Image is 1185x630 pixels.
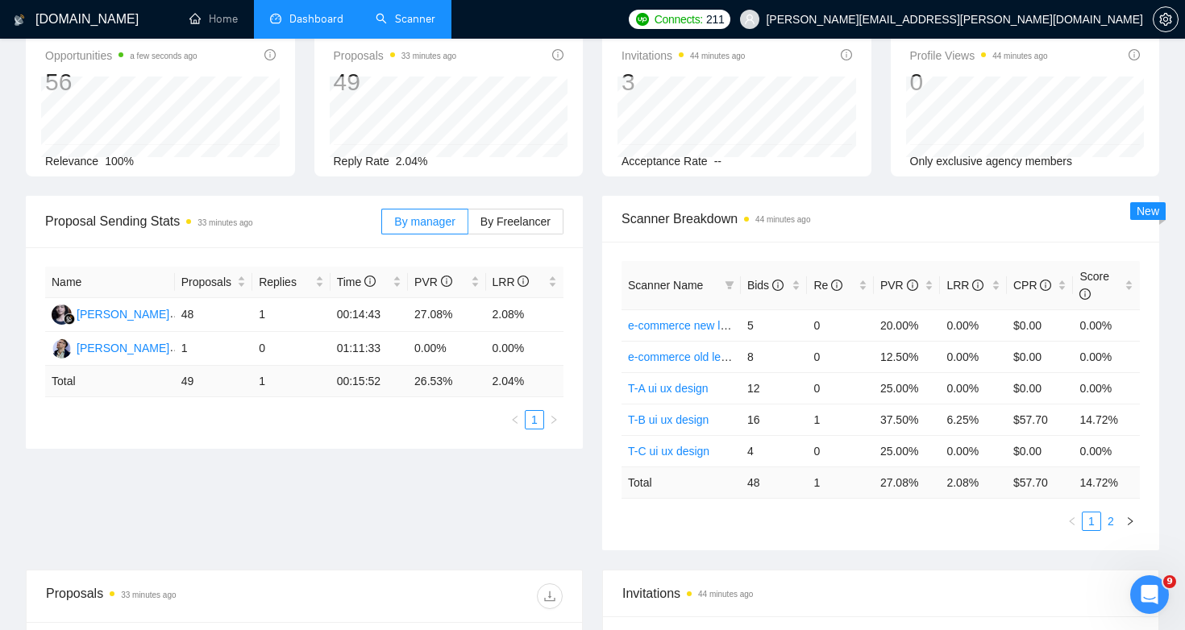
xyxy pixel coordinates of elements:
[289,12,343,26] span: Dashboard
[940,404,1007,435] td: 6.25%
[486,366,564,397] td: 2.04 %
[252,332,330,366] td: 0
[537,583,563,609] button: download
[14,7,25,33] img: logo
[181,273,234,291] span: Proposals
[52,305,72,325] img: RS
[721,273,738,297] span: filter
[518,276,529,287] span: info-circle
[698,590,753,599] time: 44 minutes ago
[1040,280,1051,291] span: info-circle
[376,12,435,26] a: searchScanner
[1073,341,1140,372] td: 0.00%
[874,309,941,341] td: 20.00%
[1007,435,1074,466] td: $0.00
[1082,512,1101,531] li: 1
[1062,512,1082,531] li: Previous Page
[813,279,842,292] span: Re
[1062,512,1082,531] button: left
[1007,309,1074,341] td: $0.00
[252,267,330,298] th: Replies
[45,67,197,97] div: 56
[408,366,485,397] td: 26.53 %
[45,155,98,168] span: Relevance
[105,155,134,168] span: 100%
[1073,404,1140,435] td: 14.72%
[622,155,708,168] span: Acceptance Rate
[394,215,455,228] span: By manager
[910,46,1048,65] span: Profile Views
[1121,512,1140,531] li: Next Page
[940,341,1007,372] td: 0.00%
[189,12,238,26] a: homeHome
[807,435,874,466] td: 0
[1073,435,1140,466] td: 0.00%
[622,209,1140,229] span: Scanner Breakdown
[77,305,169,323] div: [PERSON_NAME]
[807,466,874,498] td: 1
[1073,309,1140,341] td: 0.00%
[45,46,197,65] span: Opportunities
[992,52,1047,60] time: 44 minutes ago
[1007,404,1074,435] td: $57.70
[1007,372,1074,404] td: $0.00
[807,372,874,404] td: 0
[130,52,197,60] time: a few seconds ago
[1130,575,1169,614] iframe: Intercom live chat
[1083,512,1100,530] a: 1
[175,267,252,298] th: Proposals
[741,309,808,341] td: 5
[628,413,709,426] a: T-B ui ux design
[331,332,408,366] td: 01:11:33
[264,49,276,60] span: info-circle
[907,280,918,291] span: info-circle
[175,298,252,332] td: 48
[334,46,457,65] span: Proposals
[544,410,563,429] button: right
[544,410,563,429] li: Next Page
[408,298,485,332] td: 27.08%
[77,339,169,357] div: [PERSON_NAME]
[741,466,808,498] td: 48
[940,372,1007,404] td: 0.00%
[64,313,75,325] img: gigradar-bm.png
[331,298,408,332] td: 00:14:43
[880,279,918,292] span: PVR
[441,276,452,287] span: info-circle
[45,211,381,231] span: Proposal Sending Stats
[706,10,724,28] span: 211
[486,332,564,366] td: 0.00%
[396,155,428,168] span: 2.04%
[197,218,252,227] time: 33 minutes ago
[1125,516,1135,526] span: right
[690,52,745,60] time: 44 minutes ago
[1163,575,1176,588] span: 9
[972,280,983,291] span: info-circle
[1129,49,1140,60] span: info-circle
[121,591,176,599] time: 33 minutes ago
[1007,466,1074,498] td: $ 57.70
[1073,372,1140,404] td: 0.00%
[252,366,330,397] td: 1
[772,280,784,291] span: info-circle
[1101,512,1121,531] li: 2
[334,155,389,168] span: Reply Rate
[493,276,530,288] span: LRR
[525,410,544,429] li: 1
[1079,270,1109,300] span: Score
[747,279,784,292] span: Bids
[175,366,252,397] td: 49
[807,309,874,341] td: 0
[741,372,808,404] td: 12
[45,366,175,397] td: Total
[807,404,874,435] td: 1
[910,155,1073,168] span: Only exclusive agency members
[622,67,745,97] div: 3
[486,298,564,332] td: 2.08%
[946,279,983,292] span: LRR
[549,415,559,425] span: right
[270,13,281,24] span: dashboard
[1013,279,1051,292] span: CPR
[744,14,755,25] span: user
[52,341,169,354] a: YH[PERSON_NAME]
